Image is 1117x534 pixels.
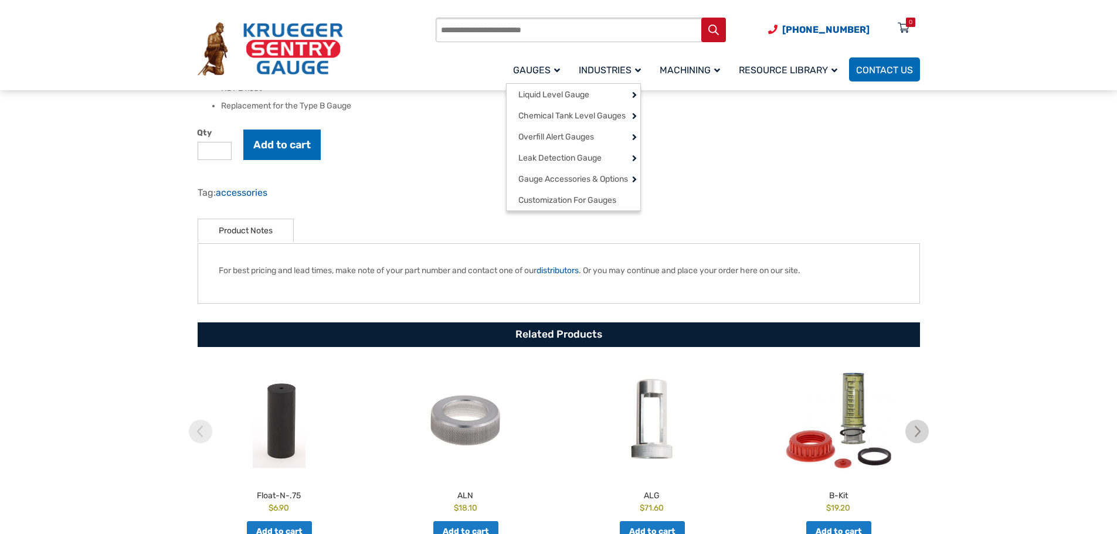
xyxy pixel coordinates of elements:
[562,365,742,476] img: ALG-OF
[198,22,343,76] img: Krueger Sentry Gauge
[221,100,920,112] li: Replacement for the Type B Gauge
[507,147,640,168] a: Leak Detection Gauge
[856,64,913,76] span: Contact Us
[375,365,556,476] img: ALN
[507,84,640,105] a: Liquid Level Gauge
[375,485,556,502] h2: ALN
[562,365,742,514] a: ALG $71.60
[782,24,870,35] span: [PHONE_NUMBER]
[189,485,369,502] h2: Float-N-.75
[518,174,628,185] span: Gauge Accessories & Options
[640,503,644,512] span: $
[198,187,267,198] span: Tag:
[507,189,640,210] a: Customization For Gauges
[189,420,212,443] img: chevron-left.svg
[198,322,920,347] h2: Related Products
[826,503,850,512] bdi: 19.20
[518,111,626,121] span: Chemical Tank Level Gauges
[653,56,732,83] a: Machining
[198,142,232,160] input: Product quantity
[748,365,929,476] img: B-Kit
[219,264,899,277] p: For best pricing and lead times, make note of your part number and contact one of our . Or you ma...
[513,64,560,76] span: Gauges
[909,18,912,27] div: 0
[562,485,742,502] h2: ALG
[518,153,602,164] span: Leak Detection Gauge
[219,219,273,242] a: Product Notes
[189,365,369,476] img: Float-N
[748,365,929,514] a: B-Kit $19.20
[579,64,641,76] span: Industries
[640,503,664,512] bdi: 71.60
[739,64,837,76] span: Resource Library
[518,90,589,100] span: Liquid Level Gauge
[732,56,849,83] a: Resource Library
[216,187,267,198] a: accessories
[507,126,640,147] a: Overfill Alert Gauges
[768,22,870,37] a: Phone Number (920) 434-8860
[454,503,459,512] span: $
[849,57,920,81] a: Contact Us
[507,168,640,189] a: Gauge Accessories & Options
[826,503,831,512] span: $
[506,56,572,83] a: Gauges
[454,503,477,512] bdi: 18.10
[189,365,369,514] a: Float-N-.75 $6.90
[537,266,579,275] a: distributors
[269,503,273,512] span: $
[269,503,289,512] bdi: 6.90
[748,485,929,502] h2: B-Kit
[507,105,640,126] a: Chemical Tank Level Gauges
[518,132,594,142] span: Overfill Alert Gauges
[243,130,321,160] button: Add to cart
[518,195,616,206] span: Customization For Gauges
[905,420,929,443] img: chevron-right.svg
[375,365,556,514] a: ALN $18.10
[572,56,653,83] a: Industries
[660,64,720,76] span: Machining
